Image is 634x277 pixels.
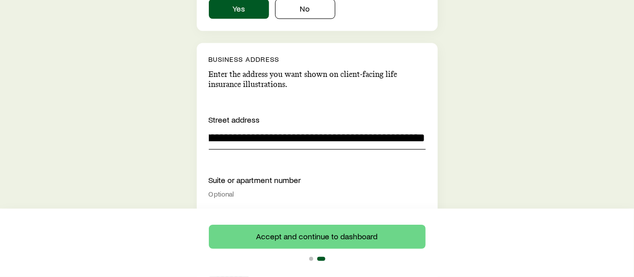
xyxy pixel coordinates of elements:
p: Business address [209,55,426,63]
div: Suite or apartment number [209,174,426,198]
div: Street address [209,114,426,126]
button: Accept and continue to dashboard [209,225,426,249]
div: Optional [209,190,426,198]
p: Enter the address you want shown on client-facing life insurance illustrations. [209,69,426,89]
